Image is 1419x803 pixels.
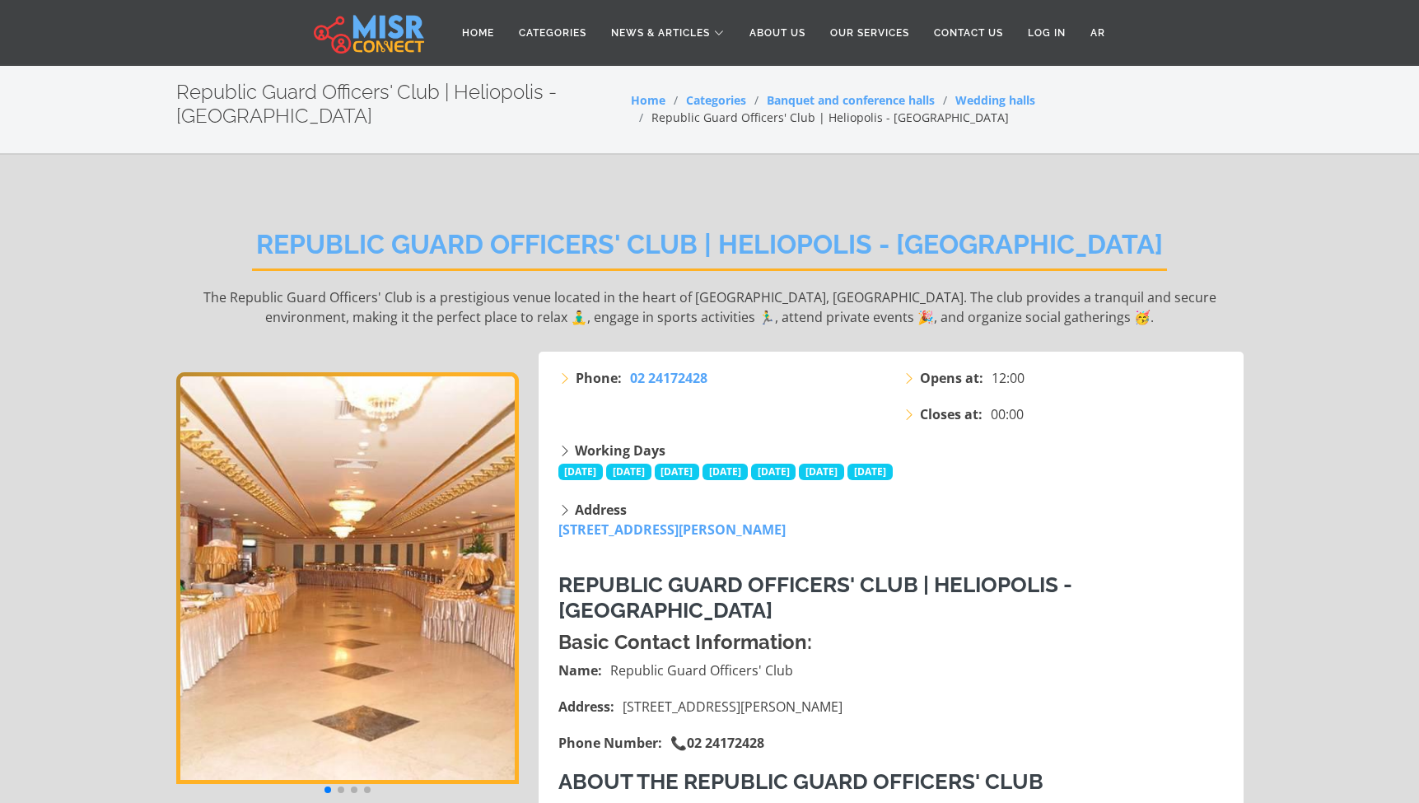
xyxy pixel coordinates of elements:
[314,12,424,54] img: main.misr_connect
[558,733,662,753] strong: Phone Number:
[630,369,707,387] span: 02 24172428
[687,733,764,753] strong: 02 24172428
[655,464,700,480] span: [DATE]
[506,17,599,49] a: Categories
[364,787,371,793] span: Go to slide 4
[558,572,1072,623] strong: Republic Guard Officers' Club | Heliopolis - [GEOGRAPHIC_DATA]
[1078,17,1118,49] a: AR
[558,733,1227,753] li: 📞
[767,92,935,108] a: Banquet and conference halls
[799,464,844,480] span: [DATE]
[450,17,506,49] a: Home
[631,109,1009,126] li: Republic Guard Officers' Club | Heliopolis - [GEOGRAPHIC_DATA]
[338,787,344,793] span: Go to slide 2
[955,92,1035,108] a: Wedding halls
[1015,17,1078,49] a: Log in
[737,17,818,49] a: About Us
[324,787,331,793] span: Go to slide 1
[686,92,746,108] a: Categories
[991,404,1024,424] span: 00:00
[558,769,1043,794] strong: About the Republic Guard Officers' Club
[252,229,1167,271] h2: Republic Guard Officers' Club | Heliopolis - [GEOGRAPHIC_DATA]
[847,464,893,480] span: [DATE]
[558,521,786,539] a: [STREET_ADDRESS][PERSON_NAME]
[176,81,632,128] h2: Republic Guard Officers' Club | Heliopolis - [GEOGRAPHIC_DATA]
[176,287,1244,327] p: The Republic Guard Officers' Club is a prestigious venue located in the heart of [GEOGRAPHIC_DATA...
[558,661,1227,680] li: Republic Guard Officers' Club
[920,368,983,388] strong: Opens at:
[575,501,627,519] strong: Address
[751,464,796,480] span: [DATE]
[631,92,665,108] a: Home
[992,368,1025,388] span: 12:00
[599,17,737,49] a: News & Articles
[558,661,602,680] strong: Name:
[558,697,1227,717] li: [STREET_ADDRESS][PERSON_NAME]
[606,464,651,480] span: [DATE]
[576,368,622,388] strong: Phone:
[558,697,614,717] strong: Address:
[702,464,748,480] span: [DATE]
[630,368,707,388] a: 02 24172428
[176,372,519,784] div: 1 / 4
[558,630,812,654] strong: Basic Contact Information:
[920,404,983,424] strong: Closes at:
[922,17,1015,49] a: Contact Us
[351,787,357,793] span: Go to slide 3
[176,372,519,784] img: Republic Guard Officers' Club | Heliopolis - Cairo
[558,464,604,480] span: [DATE]
[818,17,922,49] a: Our Services
[575,441,665,460] strong: Working Days
[611,26,710,40] span: News & Articles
